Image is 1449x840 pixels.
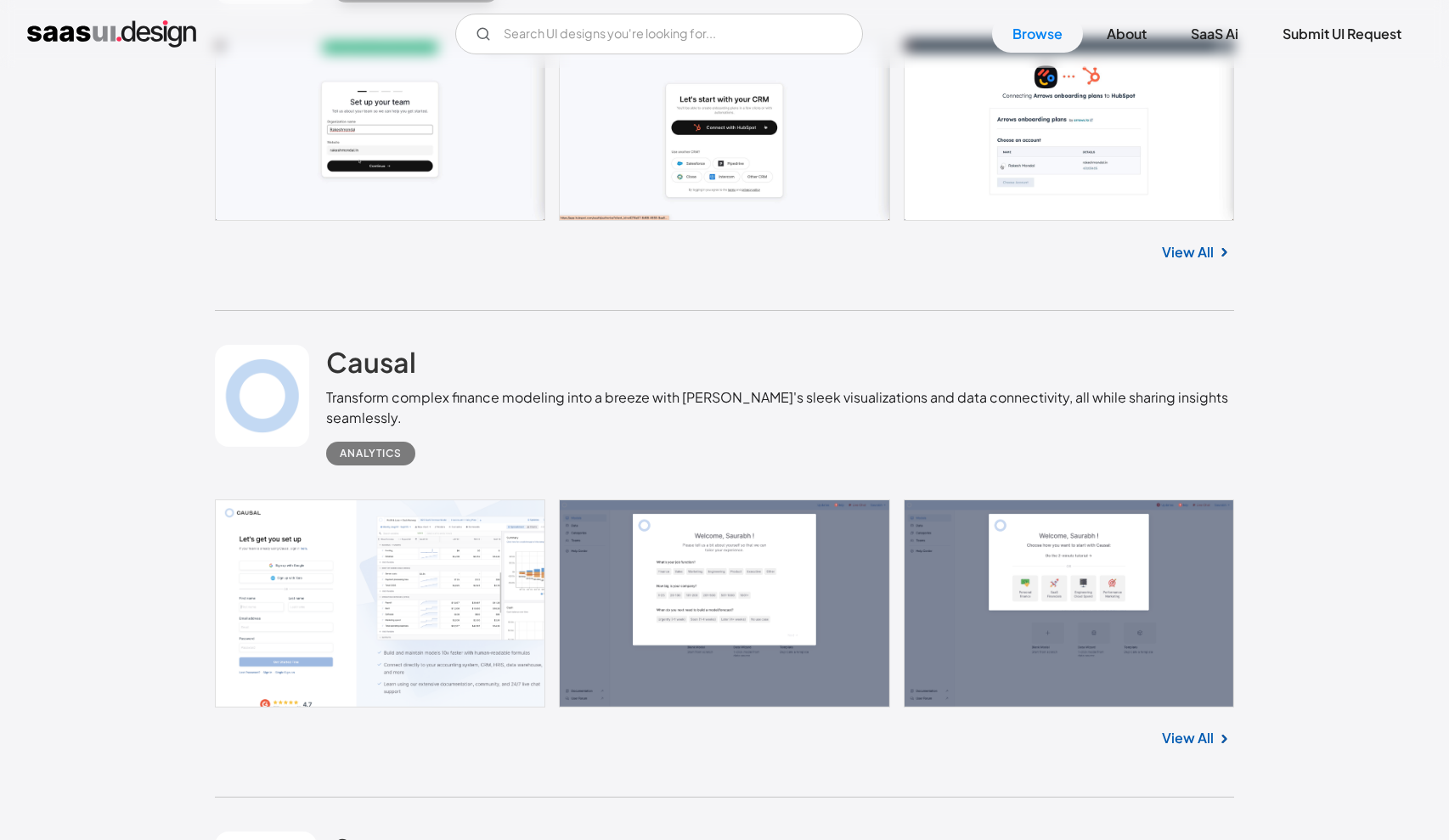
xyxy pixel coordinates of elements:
[992,15,1083,53] a: Browse
[1162,728,1214,748] a: View All
[27,20,196,48] a: home
[1170,15,1259,53] a: SaaS Ai
[455,14,863,54] input: Search UI designs you're looking for...
[1262,15,1422,53] a: Submit UI Request
[326,345,416,387] a: Causal
[326,345,416,379] h2: Causal
[326,387,1234,428] div: Transform complex finance modeling into a breeze with [PERSON_NAME]'s sleek visualizations and da...
[1086,15,1167,53] a: About
[455,14,863,54] form: Email Form
[340,443,402,464] div: Analytics
[1162,242,1214,262] a: View All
